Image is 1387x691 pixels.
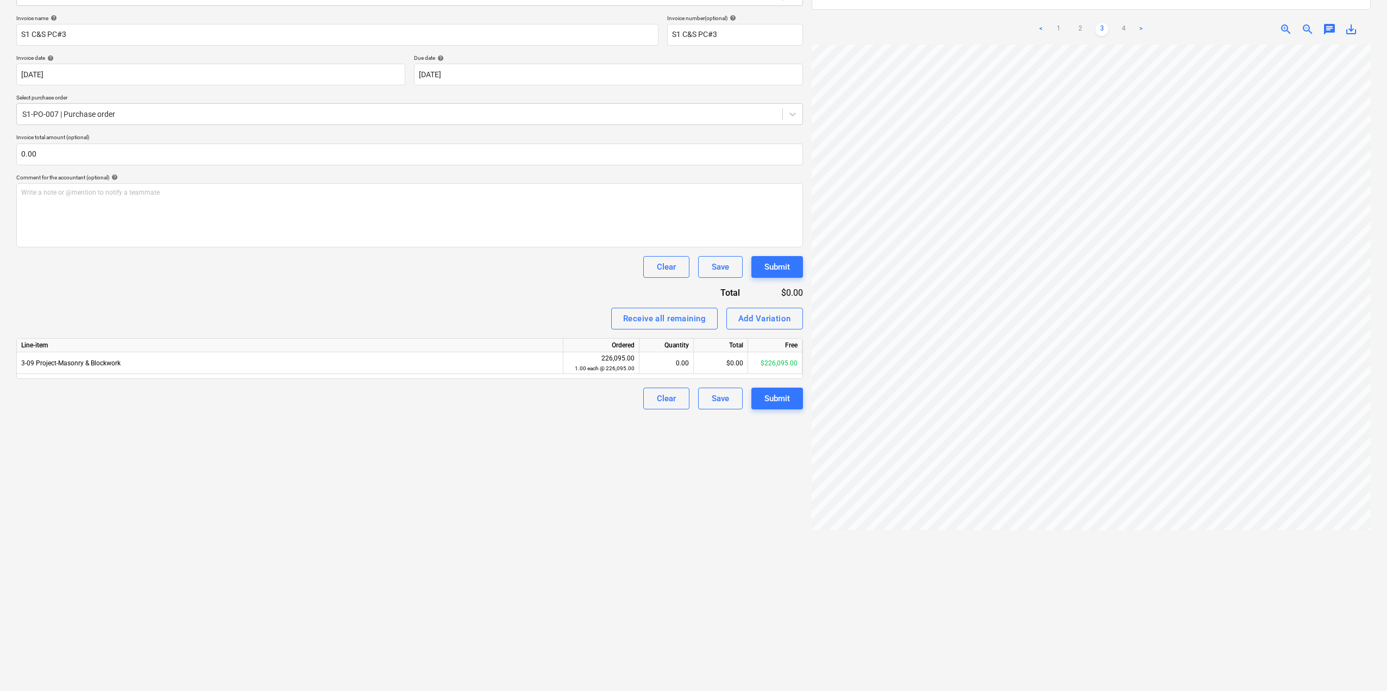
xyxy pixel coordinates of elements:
span: zoom_in [1279,23,1292,36]
div: Ordered [563,339,639,352]
div: Total [694,339,748,352]
div: Add Variation [738,312,791,326]
div: Submit [764,260,790,274]
button: Receive all remaining [611,308,718,329]
button: Submit [751,388,803,409]
span: zoom_out [1301,23,1314,36]
div: Invoice date [16,54,405,61]
div: 226,095.00 [568,353,635,373]
div: Clear [657,391,676,406]
input: Due date not specified [414,64,803,85]
button: Clear [643,256,689,278]
input: Invoice total amount (optional) [16,144,803,165]
div: Receive all remaining [623,312,706,326]
a: Previous page [1034,23,1047,36]
div: $0.00 [694,352,748,374]
div: Free [748,339,802,352]
iframe: Chat Widget [1333,639,1387,691]
div: Due date [414,54,803,61]
input: Invoice name [16,24,658,46]
div: Total [662,287,757,299]
p: Invoice total amount (optional) [16,134,803,143]
a: Next page [1134,23,1147,36]
div: Invoice name [16,15,658,22]
div: Save [712,391,729,406]
div: $226,095.00 [748,352,802,374]
button: Add Variation [726,308,803,329]
p: Select purchase order [16,94,803,103]
div: Submit [764,391,790,406]
a: Page 2 [1074,23,1087,36]
div: Comment for the accountant (optional) [16,174,803,181]
div: Line-item [17,339,563,352]
button: Submit [751,256,803,278]
a: Page 3 is your current page [1095,23,1108,36]
a: Page 1 [1052,23,1065,36]
span: help [48,15,57,21]
div: Quantity [639,339,694,352]
button: Save [698,388,743,409]
span: save_alt [1345,23,1358,36]
span: help [109,174,118,180]
div: Clear [657,260,676,274]
button: Clear [643,388,689,409]
span: 3-09 Project-Masonry & Blockwork [21,359,121,367]
span: chat [1323,23,1336,36]
small: 1.00 each @ 226,095.00 [575,365,635,371]
a: Page 4 [1117,23,1130,36]
div: Save [712,260,729,274]
span: help [45,55,54,61]
div: Invoice number (optional) [667,15,803,22]
span: help [435,55,444,61]
button: Save [698,256,743,278]
div: 0.00 [644,352,689,374]
div: $0.00 [757,287,803,299]
input: Invoice number [667,24,803,46]
input: Invoice date not specified [16,64,405,85]
span: help [727,15,736,21]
